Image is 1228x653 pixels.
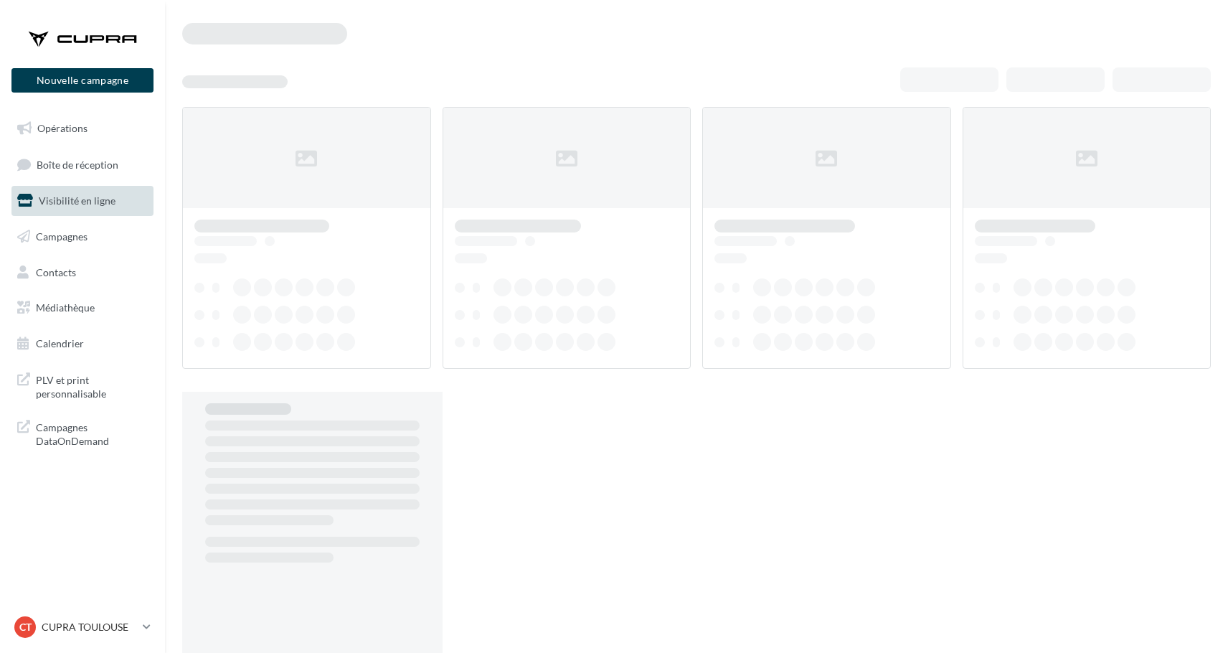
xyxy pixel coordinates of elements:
[9,258,156,288] a: Contacts
[9,329,156,359] a: Calendrier
[36,301,95,314] span: Médiathèque
[36,370,148,401] span: PLV et print personnalisable
[9,113,156,144] a: Opérations
[36,418,148,448] span: Campagnes DataOnDemand
[36,230,88,243] span: Campagnes
[9,293,156,323] a: Médiathèque
[36,266,76,278] span: Contacts
[37,158,118,170] span: Boîte de réception
[36,337,84,349] span: Calendrier
[37,122,88,134] span: Opérations
[9,186,156,216] a: Visibilité en ligne
[9,149,156,180] a: Boîte de réception
[9,412,156,454] a: Campagnes DataOnDemand
[11,68,153,93] button: Nouvelle campagne
[9,222,156,252] a: Campagnes
[11,614,153,641] a: CT CUPRA TOULOUSE
[42,620,137,634] p: CUPRA TOULOUSE
[39,194,115,207] span: Visibilité en ligne
[19,620,32,634] span: CT
[9,365,156,407] a: PLV et print personnalisable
